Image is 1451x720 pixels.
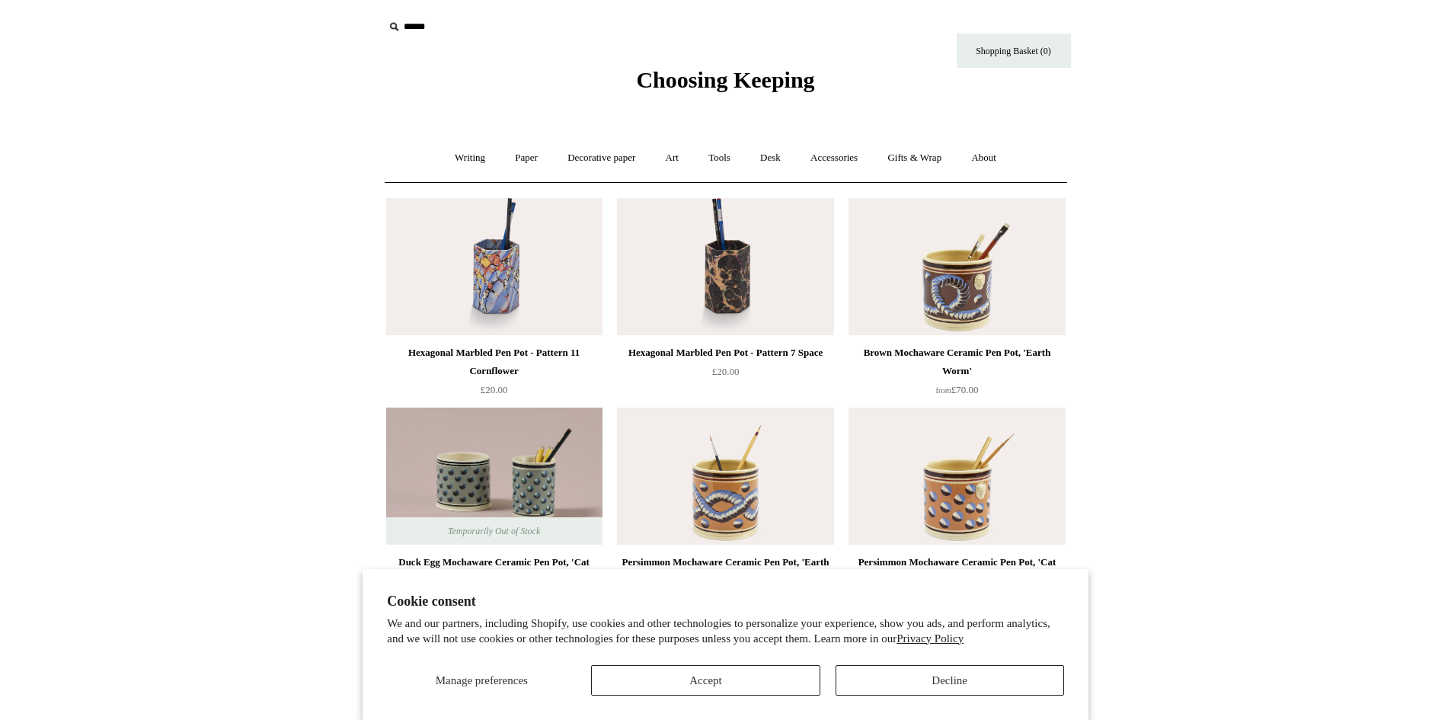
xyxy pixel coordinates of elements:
a: Hexagonal Marbled Pen Pot - Pattern 7 Space Hexagonal Marbled Pen Pot - Pattern 7 Space [617,198,833,335]
img: Persimmon Mochaware Ceramic Pen Pot, 'Earth Worm' [617,408,833,545]
div: Hexagonal Marbled Pen Pot - Pattern 11 Cornflower [390,344,599,380]
a: Privacy Policy [896,632,964,645]
img: Duck Egg Mochaware Ceramic Pen Pot, 'Cat Eye' [386,408,602,545]
a: Persimmon Mochaware Ceramic Pen Pot, 'Earth Worm' Persimmon Mochaware Ceramic Pen Pot, 'Earth Worm' [617,408,833,545]
a: About [957,138,1010,178]
div: Duck Egg Mochaware Ceramic Pen Pot, 'Cat Eye' [390,553,599,590]
a: Persimmon Mochaware Ceramic Pen Pot, 'Cat Eye' from£70.00 [849,553,1065,616]
button: Decline [836,665,1064,696]
span: £20.00 [481,384,508,395]
div: Brown Mochaware Ceramic Pen Pot, 'Earth Worm' [852,344,1061,380]
a: Brown Mochaware Ceramic Pen Pot, 'Earth Worm' from£70.00 [849,344,1065,406]
button: Manage preferences [387,665,576,696]
span: from [936,386,951,395]
a: Gifts & Wrap [874,138,955,178]
a: Hexagonal Marbled Pen Pot - Pattern 11 Cornflower Hexagonal Marbled Pen Pot - Pattern 11 Cornflower [386,198,602,335]
img: Persimmon Mochaware Ceramic Pen Pot, 'Cat Eye' [849,408,1065,545]
button: Accept [591,665,820,696]
span: £70.00 [936,384,979,395]
h2: Cookie consent [387,594,1064,610]
a: Paper [501,138,551,178]
a: Decorative paper [554,138,649,178]
img: Brown Mochaware Ceramic Pen Pot, 'Earth Worm' [849,198,1065,335]
div: Persimmon Mochaware Ceramic Pen Pot, 'Cat Eye' [852,553,1061,590]
img: Hexagonal Marbled Pen Pot - Pattern 11 Cornflower [386,198,602,335]
a: Duck Egg Mochaware Ceramic Pen Pot, 'Cat Eye' from£70.00 [386,553,602,616]
a: Persimmon Mochaware Ceramic Pen Pot, 'Earth Worm' from£70.00 [617,553,833,616]
img: Hexagonal Marbled Pen Pot - Pattern 7 Space [617,198,833,335]
a: Accessories [797,138,871,178]
a: Art [652,138,692,178]
div: Persimmon Mochaware Ceramic Pen Pot, 'Earth Worm' [621,553,829,590]
a: Desk [746,138,794,178]
a: Persimmon Mochaware Ceramic Pen Pot, 'Cat Eye' Persimmon Mochaware Ceramic Pen Pot, 'Cat Eye' [849,408,1065,545]
a: Hexagonal Marbled Pen Pot - Pattern 11 Cornflower £20.00 [386,344,602,406]
a: Choosing Keeping [636,79,814,90]
a: Shopping Basket (0) [957,34,1071,68]
div: Hexagonal Marbled Pen Pot - Pattern 7 Space [621,344,829,362]
span: Choosing Keeping [636,67,814,92]
span: Temporarily Out of Stock [433,517,555,545]
a: Brown Mochaware Ceramic Pen Pot, 'Earth Worm' Brown Mochaware Ceramic Pen Pot, 'Earth Worm' [849,198,1065,335]
a: Hexagonal Marbled Pen Pot - Pattern 7 Space £20.00 [617,344,833,406]
a: Tools [695,138,744,178]
span: £20.00 [712,366,740,377]
span: Manage preferences [436,674,528,686]
a: Duck Egg Mochaware Ceramic Pen Pot, 'Cat Eye' Duck Egg Mochaware Ceramic Pen Pot, 'Cat Eye' Tempo... [386,408,602,545]
a: Writing [441,138,499,178]
p: We and our partners, including Shopify, use cookies and other technologies to personalize your ex... [387,616,1064,646]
